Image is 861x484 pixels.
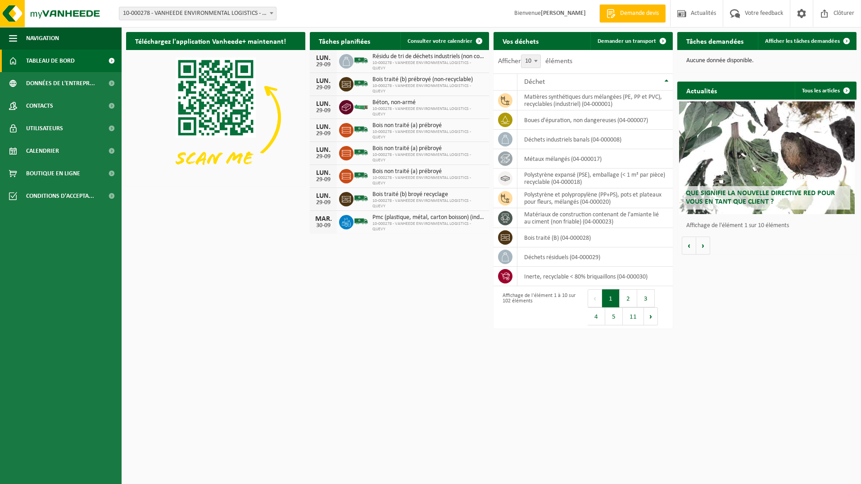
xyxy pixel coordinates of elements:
div: 29-09 [314,154,332,160]
h2: Vos déchets [494,32,548,50]
div: LUN. [314,55,332,62]
div: LUN. [314,100,332,108]
h2: Tâches demandées [677,32,752,50]
a: Que signifie la nouvelle directive RED pour vous en tant que client ? [679,101,855,214]
button: 4 [588,307,605,325]
span: Conditions d'accepta... [26,185,94,207]
span: Résidu de tri de déchets industriels (non comparable au déchets ménagers) [372,53,485,60]
span: Bois non traité (a) prébroyé [372,122,485,129]
span: Bois non traité (a) prébroyé [372,168,485,175]
span: 10 [521,55,541,68]
span: 10-000278 - VANHEEDE ENVIRONMENTAL LOGISTICS - QUEVY - QUÉVY-LE-GRAND [119,7,276,20]
img: BL-SO-LV [353,145,369,160]
p: Aucune donnée disponible. [686,58,847,64]
span: Bois non traité (a) prébroyé [372,145,485,152]
img: BL-SO-LV [353,214,369,229]
div: MAR. [314,215,332,223]
img: HK-XC-10-GN-00 [353,102,369,110]
td: déchets résiduels (04-000029) [517,247,673,267]
span: Déchet [524,78,545,86]
div: LUN. [314,123,332,131]
td: polystyrène et polypropylène (PP+PS), pots et plateaux pour fleurs, mélangés (04-000020) [517,188,673,208]
img: BL-SO-LV [353,76,369,91]
div: Affichage de l'élément 1 à 10 sur 102 éléments [498,288,579,326]
span: Utilisateurs [26,117,63,140]
span: 10-000278 - VANHEEDE ENVIRONMENTAL LOGISTICS - QUEVY - QUÉVY-LE-GRAND [119,7,276,20]
img: BL-SO-LV [353,122,369,137]
div: 29-09 [314,85,332,91]
button: 1 [602,289,620,307]
strong: [PERSON_NAME] [541,10,586,17]
td: matériaux de construction contenant de l'amiante lié au ciment (non friable) (04-000023) [517,208,673,228]
td: boues d'épuration, non dangereuses (04-000007) [517,110,673,130]
td: matières synthétiques durs mélangées (PE, PP et PVC), recyclables (industriel) (04-000001) [517,91,673,110]
td: métaux mélangés (04-000017) [517,149,673,169]
td: inerte, recyclable < 80% briquaillons (04-000030) [517,267,673,286]
td: déchets industriels banals (04-000008) [517,130,673,149]
div: 29-09 [314,62,332,68]
div: 29-09 [314,200,332,206]
div: 30-09 [314,223,332,229]
img: BL-SO-LV [353,53,369,68]
button: 5 [605,307,623,325]
span: 10-000278 - VANHEEDE ENVIRONMENTAL LOGISTICS - QUEVY [372,60,485,71]
span: 10-000278 - VANHEEDE ENVIRONMENTAL LOGISTICS - QUEVY [372,221,485,232]
button: Vorige [682,237,696,255]
span: 10-000278 - VANHEEDE ENVIRONMENTAL LOGISTICS - QUEVY [372,83,485,94]
h2: Téléchargez l'application Vanheede+ maintenant! [126,32,295,50]
img: BL-SO-LV [353,191,369,206]
div: LUN. [314,169,332,177]
span: Demander un transport [598,38,656,44]
span: Pmc (plastique, métal, carton boisson) (industriel) [372,214,485,221]
button: Next [644,307,658,325]
button: Volgende [696,237,710,255]
span: Calendrier [26,140,59,162]
span: Boutique en ligne [26,162,80,185]
button: 3 [637,289,655,307]
img: Download de VHEPlus App [126,50,305,185]
span: 10-000278 - VANHEEDE ENVIRONMENTAL LOGISTICS - QUEVY [372,152,485,163]
h2: Actualités [677,82,726,99]
div: LUN. [314,192,332,200]
span: Que signifie la nouvelle directive RED pour vous en tant que client ? [686,190,835,205]
a: Consulter votre calendrier [400,32,488,50]
span: Consulter votre calendrier [408,38,472,44]
img: BL-SO-LV [353,168,369,183]
div: 29-09 [314,177,332,183]
a: Demander un transport [590,32,672,50]
label: Afficher éléments [498,58,572,65]
span: 10-000278 - VANHEEDE ENVIRONMENTAL LOGISTICS - QUEVY [372,106,485,117]
span: Données de l'entrepr... [26,72,95,95]
span: Navigation [26,27,59,50]
h2: Tâches planifiées [310,32,379,50]
td: polystyrène expansé (PSE), emballage (< 1 m² par pièce) recyclable (04-000018) [517,169,673,188]
span: 10-000278 - VANHEEDE ENVIRONMENTAL LOGISTICS - QUEVY [372,198,485,209]
button: 11 [623,307,644,325]
button: Previous [588,289,602,307]
p: Affichage de l'élément 1 sur 10 éléments [686,223,852,229]
div: LUN. [314,146,332,154]
span: 10 [521,55,540,68]
span: Contacts [26,95,53,117]
span: Bois traité (b) broyé recyclage [372,191,485,198]
span: Afficher les tâches demandées [765,38,840,44]
a: Demande devis [599,5,666,23]
span: 10-000278 - VANHEEDE ENVIRONMENTAL LOGISTICS - QUEVY [372,129,485,140]
span: Béton, non-armé [372,99,485,106]
a: Afficher les tâches demandées [758,32,856,50]
span: Demande devis [618,9,661,18]
div: 29-09 [314,108,332,114]
td: bois traité (B) (04-000028) [517,228,673,247]
div: 29-09 [314,131,332,137]
button: 2 [620,289,637,307]
div: LUN. [314,78,332,85]
span: Bois traité (b) prébroyé (non-recyclable) [372,76,485,83]
a: Tous les articles [795,82,856,100]
span: 10-000278 - VANHEEDE ENVIRONMENTAL LOGISTICS - QUEVY [372,175,485,186]
iframe: chat widget [5,464,150,484]
span: Tableau de bord [26,50,75,72]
